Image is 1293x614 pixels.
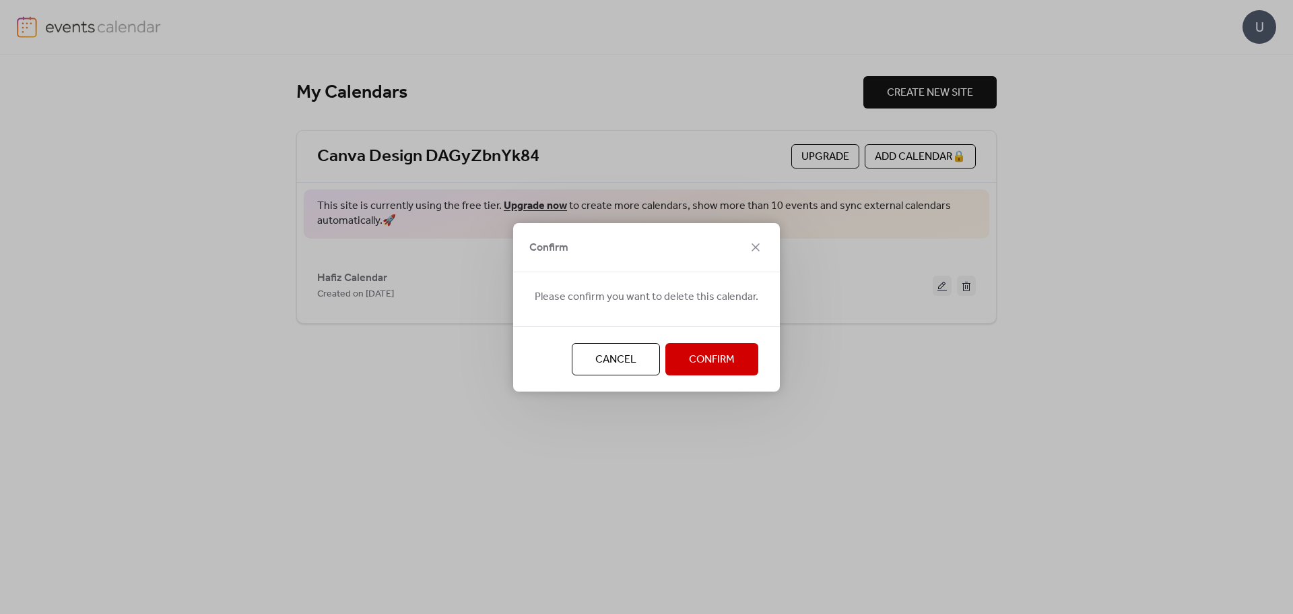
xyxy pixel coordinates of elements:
[665,343,758,375] button: Confirm
[572,343,660,375] button: Cancel
[595,352,636,368] span: Cancel
[535,289,758,305] span: Please confirm you want to delete this calendar.
[529,240,568,256] span: Confirm
[689,352,735,368] span: Confirm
